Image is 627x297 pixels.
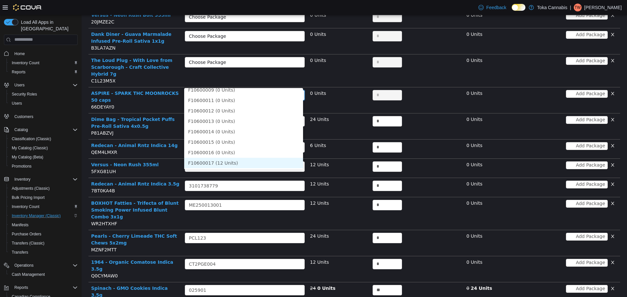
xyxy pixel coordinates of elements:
span: Classification (Classic) [12,136,51,141]
span: P81ABZVJ [9,115,32,121]
button: Inventory [1,175,80,184]
span: Adjustments (Classic) [12,186,50,191]
span: Transfers (Classic) [12,241,44,246]
span: Users [12,101,22,106]
a: ASPIRE - SPARK THC MOONROCKS 50 caps [9,76,97,88]
span: Inventory Manager (Classic) [12,213,61,218]
span: Home [12,50,78,58]
span: Transfers (Classic) [9,239,78,247]
li: F10600017 (12 Units) [103,143,221,153]
span: 7BT0KA4B [9,173,33,178]
a: Spinach - GMO Cookies Indica 3.5g [9,271,86,283]
span: 12 Units [228,245,247,250]
button: Bulk Pricing Import [7,193,80,202]
span: C1L23M5X [9,63,34,68]
span: Users [14,82,24,88]
a: Transfers (Classic) [9,239,47,247]
div: CT2PGE004 [107,244,134,254]
a: Home [12,50,27,58]
button: Users [7,99,80,108]
strong: 24 Units [389,271,411,276]
span: Inventory [12,175,78,183]
button: Classification (Classic) [7,134,80,143]
span: Promotions [9,162,78,170]
button: icon: close [526,166,536,173]
button: Purchase Orders [7,230,80,239]
span: 0 Units [228,76,244,81]
div: Ty Wilson [574,4,582,11]
span: My Catalog (Classic) [9,144,78,152]
span: Adjustments (Classic) [9,185,78,192]
button: Catalog [12,126,30,134]
span: Cash Management [9,271,78,278]
span: 0 Units [385,102,401,107]
a: Inventory Count [9,59,42,67]
span: Reports [12,69,25,75]
button: icon: close [526,218,536,226]
a: Bulk Pricing Import [9,194,47,201]
span: Manifests [9,221,78,229]
a: Inventory Count [9,203,42,211]
span: Classification (Classic) [9,135,78,143]
button: Users [1,81,80,90]
a: Versus - Neon Rush 355ml [9,147,77,152]
span: My Catalog (Beta) [12,155,43,160]
p: Toka Cannabis [537,4,568,11]
span: MZNF2MTT [9,232,35,237]
i: icon: down [215,45,219,50]
button: icon: plusAdd Package [484,75,526,83]
span: 0 Units [385,128,401,133]
span: Inventory Count [12,204,40,209]
a: 1964 - Organic Comatose Indica 3.5g [9,245,91,257]
span: 12 Units [228,166,247,171]
span: Customers [12,112,78,121]
span: 0 Units [228,43,244,48]
span: Transfers [9,248,78,256]
strong: 0 Units [236,271,254,276]
button: Home [1,49,80,58]
li: F10600015 (0 Units) [103,122,221,132]
span: 12 Units [228,186,247,191]
a: Purchase Orders [9,230,44,238]
span: Operations [12,261,78,269]
button: My Catalog (Classic) [7,143,80,153]
span: 0 Units [385,245,401,250]
div: 025901 [107,270,124,280]
span: 0 Units [385,147,401,152]
button: Users [12,81,27,89]
del: 24 [228,271,234,276]
span: Security Roles [12,92,37,97]
span: Catalog [12,126,78,134]
span: Bulk Pricing Import [9,194,78,201]
a: Cash Management [9,271,47,278]
span: Manifests [12,222,28,228]
span: Operations [14,263,34,268]
span: WR2HTXHF [9,206,36,211]
button: Operations [12,261,36,269]
button: icon: close [526,75,536,83]
div: 3101738779 [107,166,136,176]
span: Feedback [486,4,506,11]
button: icon: close [526,244,536,252]
button: Cash Management [7,270,80,279]
button: Security Roles [7,90,80,99]
p: [PERSON_NAME] [584,4,622,11]
a: Manifests [9,221,31,229]
span: 0 Units [385,17,401,22]
button: My Catalog (Beta) [7,153,80,162]
button: icon: plusAdd Package [484,244,526,252]
button: Transfers (Classic) [7,239,80,248]
span: TW [575,4,581,11]
span: 5FXG81UH [9,154,34,159]
button: icon: plusAdd Package [484,101,526,109]
button: Adjustments (Classic) [7,184,80,193]
del: 0 [385,271,388,276]
button: icon: plusAdd Package [484,42,526,50]
span: 0 Units [385,76,401,81]
a: Adjustments (Classic) [9,185,52,192]
span: Users [12,81,78,89]
span: Cash Management [12,272,45,277]
a: Promotions [9,162,34,170]
button: Inventory Manager (Classic) [7,211,80,220]
button: Reports [12,284,31,291]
